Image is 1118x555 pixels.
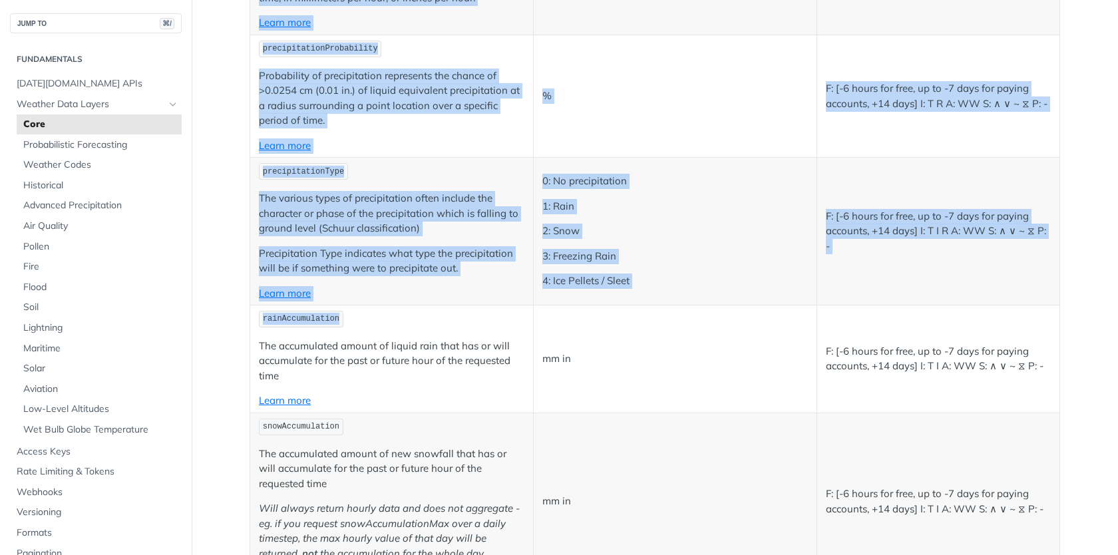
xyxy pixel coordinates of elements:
[263,167,344,176] span: precipitationType
[259,339,524,384] p: The accumulated amount of liquid rain that has or will accumulate for the past or future hour of ...
[542,494,808,509] p: mm in
[259,447,524,492] p: The accumulated amount of new snowfall that has or will accumulate for the past or future hour of...
[23,423,178,437] span: Wet Bulb Globe Temperature
[826,209,1051,254] p: F: [-6 hours for free, up to -7 days for paying accounts, +14 days] I: T I R A: WW S: ∧ ∨ ~ ⧖ P: -
[17,318,182,338] a: Lightning
[17,445,178,459] span: Access Keys
[542,224,808,239] p: 2: Snow
[17,155,182,175] a: Weather Codes
[826,344,1051,374] p: F: [-6 hours for free, up to -7 days for paying accounts, +14 days] I: T I A: WW S: ∧ ∨ ~ ⧖ P: -
[10,13,182,33] button: JUMP TO⌘/
[542,249,808,264] p: 3: Freezing Rain
[17,339,182,359] a: Maritime
[542,174,808,189] p: 0: No precipitation
[263,314,339,323] span: rainAccumulation
[17,359,182,379] a: Solar
[17,237,182,257] a: Pollen
[23,301,178,314] span: Soil
[826,81,1051,111] p: F: [-6 hours for free, up to -7 days for paying accounts, +14 days] I: T R A: WW S: ∧ ∨ ~ ⧖ P: -
[23,118,178,131] span: Core
[17,135,182,155] a: Probabilistic Forecasting
[17,465,178,478] span: Rate Limiting & Tokens
[17,216,182,236] a: Air Quality
[17,77,178,91] span: [DATE][DOMAIN_NAME] APIs
[23,138,178,152] span: Probabilistic Forecasting
[23,199,178,212] span: Advanced Precipitation
[17,114,182,134] a: Core
[23,281,178,294] span: Flood
[17,176,182,196] a: Historical
[168,99,178,110] button: Hide subpages for Weather Data Layers
[23,342,178,355] span: Maritime
[10,462,182,482] a: Rate Limiting & Tokens
[542,199,808,214] p: 1: Rain
[10,523,182,543] a: Formats
[10,442,182,462] a: Access Keys
[259,16,311,29] a: Learn more
[263,44,378,53] span: precipitationProbability
[17,399,182,419] a: Low-Level Altitudes
[17,379,182,399] a: Aviation
[17,486,178,499] span: Webhooks
[23,403,178,416] span: Low-Level Altitudes
[23,383,178,396] span: Aviation
[263,422,339,431] span: snowAccumulation
[23,260,178,274] span: Fire
[17,257,182,277] a: Fire
[259,69,524,128] p: Probability of precipitation represents the chance of >0.0254 cm (0.01 in.) of liquid equivalent ...
[23,158,178,172] span: Weather Codes
[23,362,178,375] span: Solar
[259,191,524,236] p: The various types of precipitation often include the character or phase of the precipitation whic...
[542,274,808,289] p: 4: Ice Pellets / Sleet
[17,420,182,440] a: Wet Bulb Globe Temperature
[10,482,182,502] a: Webhooks
[17,297,182,317] a: Soil
[542,89,808,104] p: %
[23,179,178,192] span: Historical
[17,506,178,519] span: Versioning
[23,321,178,335] span: Lightning
[17,98,164,111] span: Weather Data Layers
[17,526,178,540] span: Formats
[259,139,311,152] a: Learn more
[826,486,1051,516] p: F: [-6 hours for free, up to -7 days for paying accounts, +14 days] I: T I A: WW S: ∧ ∨ ~ ⧖ P: -
[23,220,178,233] span: Air Quality
[259,246,524,276] p: Precipitation Type indicates what type the precipitation will be if something were to precipitate...
[259,394,311,407] a: Learn more
[160,18,174,29] span: ⌘/
[10,53,182,65] h2: Fundamentals
[17,277,182,297] a: Flood
[10,74,182,94] a: [DATE][DOMAIN_NAME] APIs
[10,94,182,114] a: Weather Data LayersHide subpages for Weather Data Layers
[10,502,182,522] a: Versioning
[259,287,311,299] a: Learn more
[23,240,178,254] span: Pollen
[542,351,808,367] p: mm in
[17,196,182,216] a: Advanced Precipitation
